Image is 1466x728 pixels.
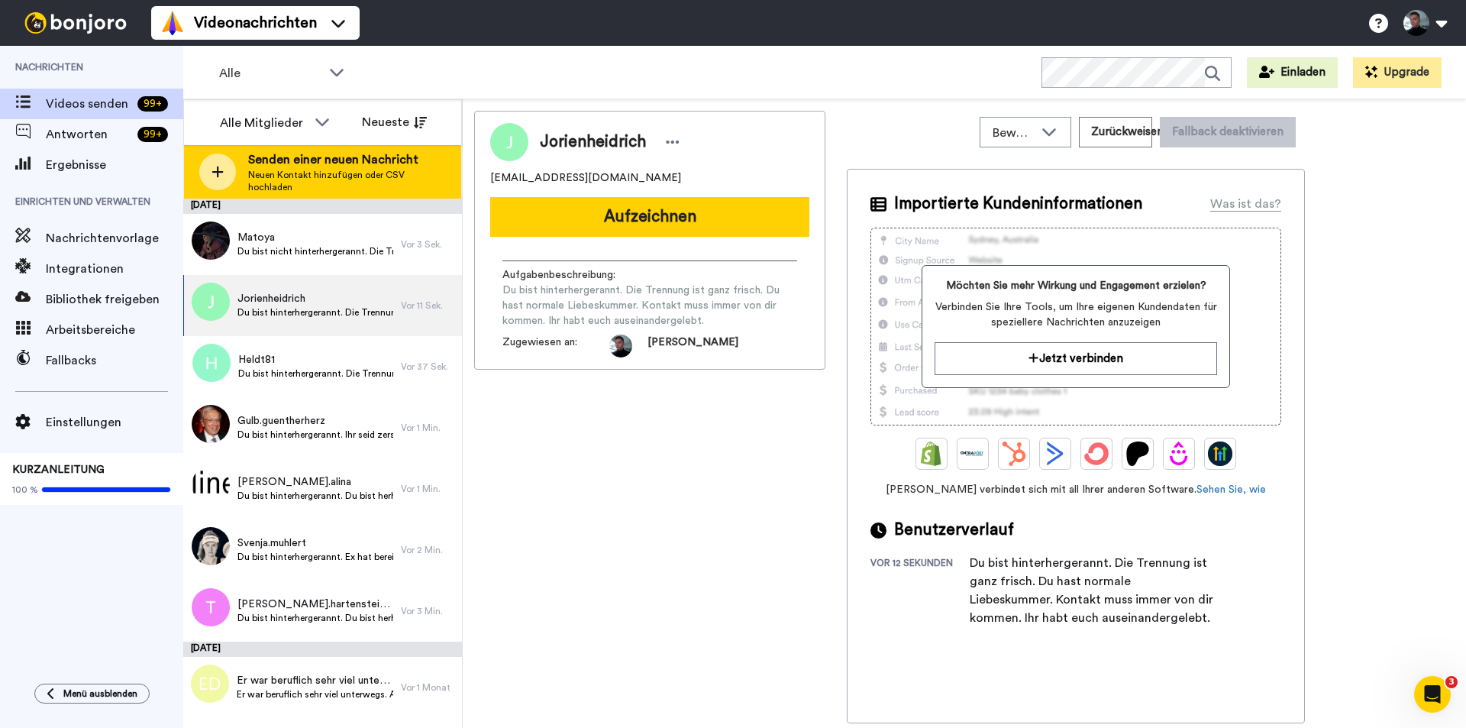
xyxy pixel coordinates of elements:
font: Menü ausblenden [63,689,137,698]
img: Shopify [919,442,944,466]
font: Vor 37 Sek. [401,362,448,371]
button: Menü ausblenden [34,684,150,704]
font: Du bist hinterhergerannt. Du bist herhergelaufen. Du hast sehr starken Liebeskummer. Kontakt muss... [237,613,829,623]
img: t.png [192,588,230,626]
font: Senden einer neuen Nachricht [248,154,418,166]
font: Benutzerverlauf [894,522,1014,538]
font: Alle Mitglieder [220,117,303,129]
font: Du bist hinterhergerannt. Du bist herhergelaufen. Du hast normale Liebeskummer. Kontakt muss imme... [237,491,937,500]
font: Nachrichten [15,63,83,72]
button: Einladen [1247,57,1338,88]
font: Nachrichtenvorlage [46,232,159,244]
font: Bewegen [993,127,1045,139]
font: [DATE] [191,200,221,209]
img: Bild von Jorienheidrich [490,123,528,161]
font: Matoya [237,232,275,243]
font: Einrichten und Verwalten [15,197,150,206]
button: Aufzeichnen [490,197,809,237]
iframe: Intercom-Live-Chat [1414,676,1451,713]
div: Was ist das? [1210,195,1281,213]
img: ActiveCampaign [1043,442,1067,466]
font: : [613,270,615,280]
img: 256b742c-c154-46ae-83ec-e327b8894be3.png [192,466,230,504]
font: [DATE] [191,643,221,652]
font: Alle [219,67,241,79]
font: Svenja.muhlert [237,538,306,548]
font: Vor 1 Min. [401,484,441,493]
font: Jorienheidrich [540,134,646,150]
font: Ergebnisse [46,159,106,171]
font: KURZANLEITUNG [12,464,105,475]
img: ed.png [191,665,229,703]
img: ea706fdf-3e7b-467c-8331-0ff0609bf0d6.jpg [192,405,230,443]
font: Vor 3 Min. [401,607,443,616]
font: 99 [144,129,156,140]
font: [PERSON_NAME].hartenstein76 [237,599,399,610]
img: vm-color.svg [160,11,185,35]
font: vor 12 Sekunden [870,558,953,568]
img: d82088d4-11e4-4d8a-85df-90ef06fef0e3.jpg [192,527,230,565]
font: Heldt81 [238,354,275,365]
font: Aufgabenbeschreibung [502,270,613,280]
img: 8cddac93-ab3f-443f-bac9-1fb7b2ca5992.jpg [192,222,230,260]
img: GoHighLevel [1208,442,1232,466]
font: Du bist hinterhergerannt. Ihr seid zerstritten. Du hast sehr starken Liebeskummer. Ex hat den Kon... [237,430,851,439]
button: Upgrade [1353,57,1442,88]
font: Zugewiesen an: [502,337,577,348]
button: Jetzt verbinden [935,342,1216,375]
font: Du bist hinterhergerannt. Die Trennung ist ganz frisch. Du hast normale Liebeskummer. Kontakt mus... [970,557,1213,624]
button: Neueste [350,107,438,138]
font: Arbeitsbereiche [46,324,135,336]
font: Einladen [1280,66,1326,78]
font: Einstellungen [46,416,121,429]
font: [PERSON_NAME] verbindet sich mit all Ihrer anderen Software. [886,484,1196,495]
font: Fallbacks [46,354,96,367]
font: Neueste [362,116,409,128]
font: Vor 3 Sek. [401,240,442,249]
font: Neuen Kontakt hinzufügen oder CSV hochladen [248,170,405,192]
font: Du bist hinterhergerannt. Die Trennung ist ganz frisch. Du hast normale Liebeskummer. Kontakt mus... [502,285,780,326]
font: Integrationen [46,263,124,275]
font: Verbinden Sie Ihre Tools, um Ihre eigenen Kundendaten für speziellere Nachrichten anzuzeigen [935,302,1217,328]
font: Fallback deaktivieren [1172,126,1284,138]
img: Patreon [1125,442,1150,466]
font: Bibliothek freigeben [46,293,160,306]
font: 3 [1448,677,1455,687]
font: Du bist hinterhergerannt. Ex hat bereits eine neue Beziehung. Du hast sehr starken Liebeskummer. ... [237,552,891,561]
img: bj-logo-header-white.svg [18,12,133,34]
button: Zurückweisen [1079,117,1152,147]
font: Upgrade [1384,66,1429,78]
font: Videonachrichten [194,15,317,31]
font: + [156,129,162,140]
font: Du bist hinterhergerannt. Die Trennung ist ganz frisch. Du hast normale Liebeskummer. .... Du war... [238,369,723,378]
button: Fallback deaktivieren [1160,117,1296,147]
font: Vor 1 Monat [401,683,450,692]
font: 100 % [12,485,38,494]
img: h.png [192,344,231,382]
font: Jorienheidrich [237,293,305,304]
font: Antworten [46,128,108,141]
font: Importierte Kundeninformationen [894,196,1142,212]
font: Du bist hinterhergerannt. Die Trennung ist ganz frisch. Du hast normale Liebeskummer. Kontakt mus... [237,308,907,317]
font: [PERSON_NAME].alina [237,477,351,487]
font: Zurückweisen [1091,126,1164,138]
img: Ontraport [961,442,985,466]
a: Sehen Sie, wie [1196,484,1266,495]
font: Du bist nicht hinterhergerannt. Die Trennung ist ganz frisch. Du hast sehr starken Liebeskummer. ... [237,247,785,256]
img: ConvertKit [1084,442,1109,466]
font: Möchten Sie mehr Wirkung und Engagement erzielen? [946,280,1206,291]
font: Jetzt verbinden [1039,353,1123,364]
font: Vor 11 Sek. [401,301,443,310]
img: Tropfen [1167,442,1191,466]
font: [EMAIL_ADDRESS][DOMAIN_NAME] [490,173,681,183]
font: [PERSON_NAME] [647,337,738,348]
font: Was ist das? [1210,198,1281,210]
img: AOh14GgvpU1ck5ZFzChok39f0RsYRqOFYcWQa6oK6CQBlA=s96-c [609,335,632,358]
font: Aufzeichnen [604,209,696,225]
font: Vor 2 Min. [401,545,443,555]
img: Hubspot [1002,442,1026,466]
font: Videos senden [46,98,128,110]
